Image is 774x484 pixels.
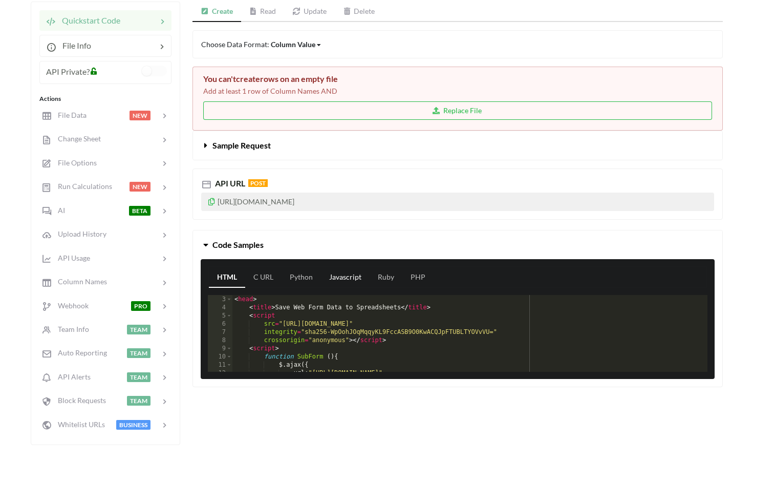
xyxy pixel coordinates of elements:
[52,229,106,238] span: Upload History
[208,353,232,361] div: 10
[129,206,150,216] span: BETA
[321,267,370,288] a: Javascript
[52,134,101,143] span: Change Sheet
[127,325,150,334] span: TEAM
[208,369,232,377] div: 12
[212,240,264,249] span: Code Samples
[212,140,271,150] span: Sample Request
[208,345,232,353] div: 9
[203,86,712,96] p: Add at least 1 row of Column Names AND
[402,267,434,288] a: PHP
[203,74,712,84] div: You can't create rows on an empty file
[192,2,241,22] a: Create
[208,328,232,336] div: 7
[52,348,107,357] span: Auto Reporting
[52,254,90,262] span: API Usage
[46,67,90,76] span: API Private?
[241,2,285,22] a: Read
[284,2,335,22] a: Update
[52,182,112,191] span: Run Calculations
[116,420,150,430] span: BUSINESS
[208,336,232,345] div: 8
[56,15,120,25] span: Quickstart Code
[248,179,268,187] span: POST
[335,2,383,22] a: Delete
[213,178,245,188] span: API URL
[208,320,232,328] div: 6
[131,301,150,311] span: PRO
[203,101,712,120] button: Replace File
[56,40,91,50] span: File Info
[52,420,105,429] span: Whitelist URLs
[52,325,89,333] span: Team Info
[209,267,245,288] a: HTML
[127,348,150,358] span: TEAM
[193,230,722,259] button: Code Samples
[52,301,89,310] span: Webhook
[201,40,322,49] span: Choose Data Format:
[193,131,722,160] button: Sample Request
[52,277,107,286] span: Column Names
[127,396,150,406] span: TEAM
[208,312,232,320] div: 5
[130,111,150,120] span: NEW
[201,193,714,211] p: [URL][DOMAIN_NAME]
[52,396,106,405] span: Block Requests
[370,267,402,288] a: Ruby
[52,372,91,381] span: API Alerts
[208,304,232,312] div: 4
[127,372,150,382] span: TEAM
[271,39,315,50] div: Column Value
[52,158,97,167] span: File Options
[208,361,232,369] div: 11
[39,94,171,103] div: Actions
[282,267,321,288] a: Python
[130,182,150,192] span: NEW
[52,111,87,119] span: File Data
[208,296,232,304] div: 3
[52,206,65,215] span: AI
[245,267,282,288] a: C URL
